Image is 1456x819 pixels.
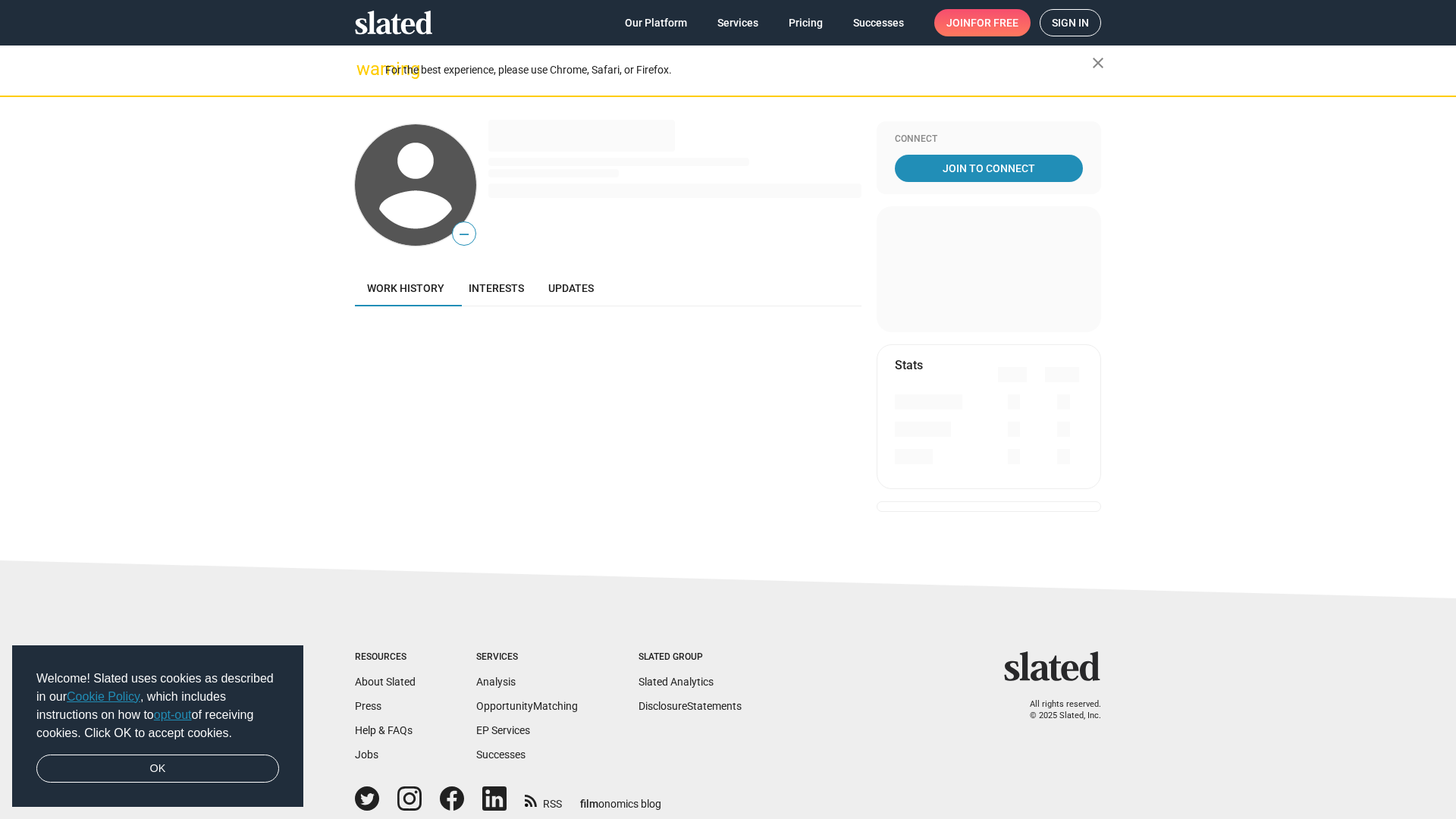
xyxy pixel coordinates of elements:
[453,224,475,244] span: —
[36,755,279,783] a: dismiss cookie message
[356,60,375,78] mat-icon: warning
[613,9,699,36] a: Our Platform
[895,133,1083,146] div: Connect
[580,798,598,810] span: film
[67,690,140,703] a: Cookie Policy
[355,700,381,712] a: Press
[355,270,457,306] a: Work history
[457,270,536,306] a: Interests
[476,724,530,736] a: EP Services
[355,651,416,664] div: Resources
[355,724,413,736] a: Help & FAQs
[717,9,758,36] span: Services
[705,9,770,36] a: Services
[639,651,742,664] div: Slated Group
[639,700,742,712] a: DisclosureStatements
[853,9,904,36] span: Successes
[469,282,524,294] span: Interests
[789,9,823,36] span: Pricing
[154,708,192,721] a: opt-out
[36,670,279,742] span: Welcome! Slated uses cookies as described in our , which includes instructions on how to of recei...
[934,9,1031,36] a: Joinfor free
[777,9,835,36] a: Pricing
[1089,54,1107,72] mat-icon: close
[895,155,1083,182] a: Join To Connect
[476,748,526,761] a: Successes
[355,748,378,761] a: Jobs
[639,676,714,688] a: Slated Analytics
[536,270,606,306] a: Updates
[385,60,1092,80] div: For the best experience, please use Chrome, Safari, or Firefox.
[625,9,687,36] span: Our Platform
[525,788,562,811] a: RSS
[1052,10,1089,36] span: Sign in
[898,155,1080,182] span: Join To Connect
[367,282,444,294] span: Work history
[476,676,516,688] a: Analysis
[476,700,578,712] a: OpportunityMatching
[895,357,923,373] mat-card-title: Stats
[476,651,578,664] div: Services
[841,9,916,36] a: Successes
[1040,9,1101,36] a: Sign in
[971,9,1018,36] span: for free
[355,676,416,688] a: About Slated
[946,9,1018,36] span: Join
[1014,699,1101,721] p: All rights reserved. © 2025 Slated, Inc.
[580,785,661,811] a: filmonomics blog
[548,282,594,294] span: Updates
[12,645,303,808] div: cookieconsent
